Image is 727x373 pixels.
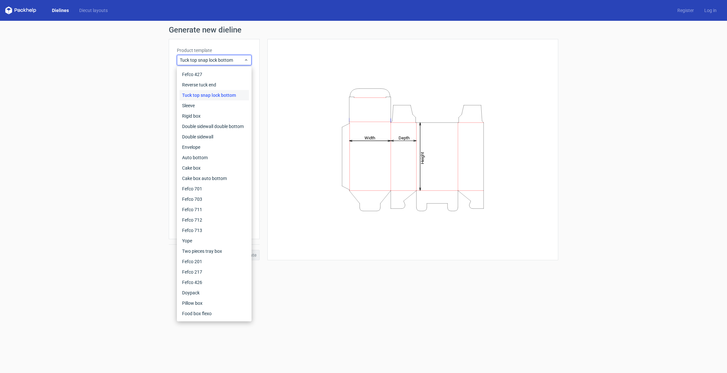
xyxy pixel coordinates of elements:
div: Sleeve [179,100,249,111]
tspan: Height [420,152,425,164]
div: Double sidewall [179,132,249,142]
div: Fefco 711 [179,204,249,215]
span: Tuck top snap lock bottom [180,57,244,63]
div: Reverse tuck end [179,80,249,90]
h1: Generate new dieline [169,26,558,34]
div: Fefco 712 [179,215,249,225]
div: Two pieces tray box [179,246,249,256]
div: Cake box auto bottom [179,173,249,184]
div: Doypack [179,288,249,298]
label: Product template [177,47,252,54]
div: Envelope [179,142,249,152]
div: Cake box [179,163,249,173]
a: Log in [699,7,722,14]
div: Food box flexo [179,308,249,319]
tspan: Depth [399,135,410,140]
div: Tuck top snap lock bottom [179,90,249,100]
div: Fefco 217 [179,267,249,277]
div: Pillow box [179,298,249,308]
a: Register [672,7,699,14]
div: Double sidewall double bottom [179,121,249,132]
div: Fefco 426 [179,277,249,288]
a: Diecut layouts [74,7,113,14]
div: Fefco 201 [179,256,249,267]
div: Fefco 427 [179,69,249,80]
div: Fefco 713 [179,225,249,236]
div: Fefco 703 [179,194,249,204]
div: Auto bottom [179,152,249,163]
tspan: Width [364,135,375,140]
div: Fefco 701 [179,184,249,194]
div: Rigid box [179,111,249,121]
div: Yope [179,236,249,246]
a: Dielines [47,7,74,14]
